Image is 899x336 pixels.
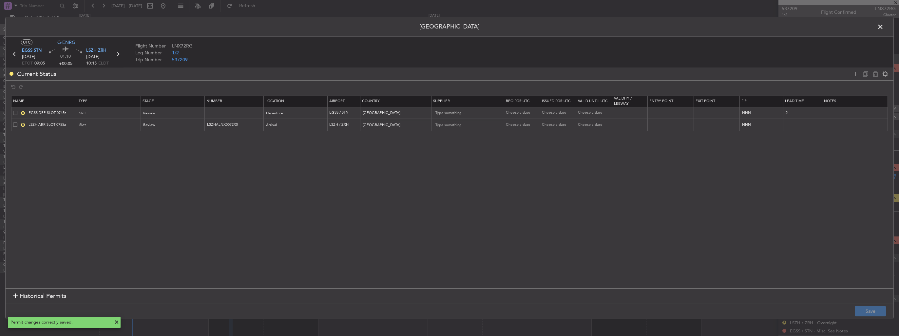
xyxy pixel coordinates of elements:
header: [GEOGRAPHIC_DATA] [6,17,893,37]
span: Notes [824,99,836,103]
div: Permit changes correctly saved. [10,319,111,326]
input: NNN [741,122,783,128]
input: NNN [741,110,783,116]
span: Lead Time [785,99,804,103]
